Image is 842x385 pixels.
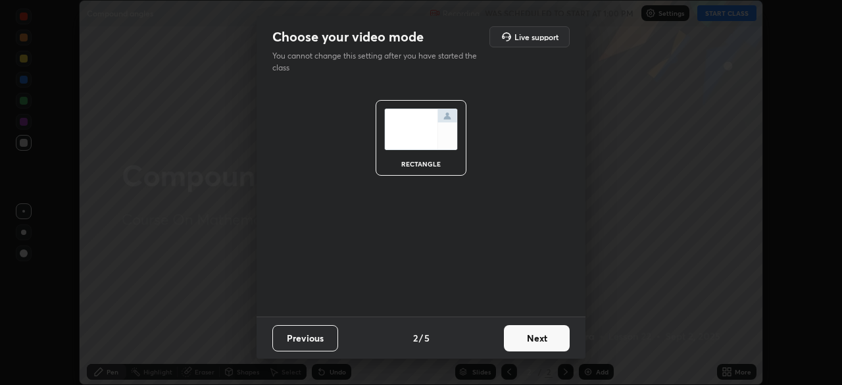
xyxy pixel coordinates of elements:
[504,325,570,351] button: Next
[272,28,424,45] h2: Choose your video mode
[424,331,430,345] h4: 5
[272,50,485,74] p: You cannot change this setting after you have started the class
[395,161,447,167] div: rectangle
[384,109,458,150] img: normalScreenIcon.ae25ed63.svg
[413,331,418,345] h4: 2
[514,33,558,41] h5: Live support
[419,331,423,345] h4: /
[272,325,338,351] button: Previous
